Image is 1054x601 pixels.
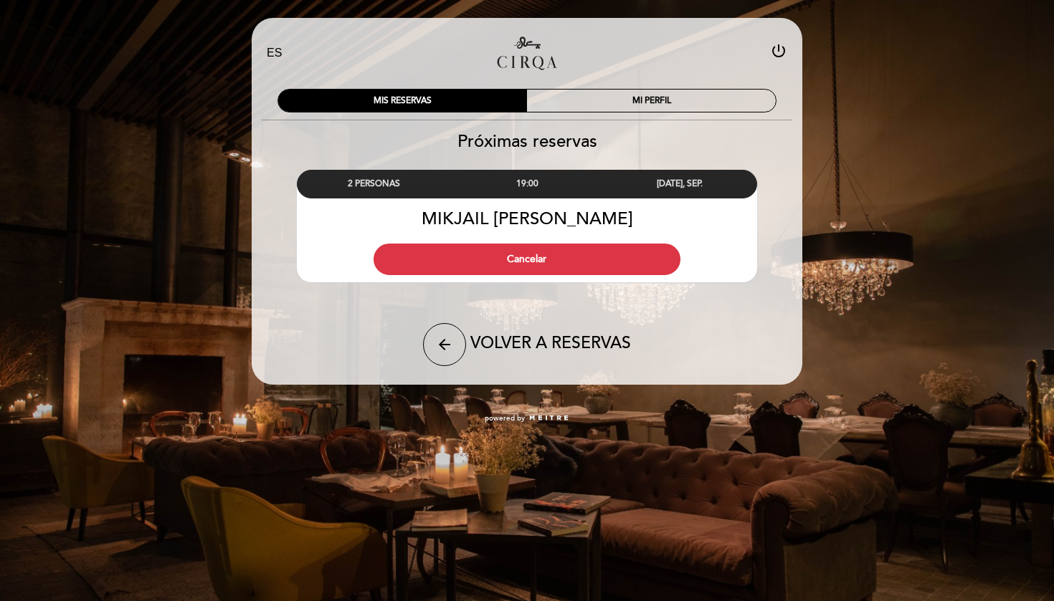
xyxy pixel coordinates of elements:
[528,415,569,422] img: MEITRE
[470,333,631,353] span: VOLVER A RESERVAS
[485,413,525,423] span: powered by
[770,42,787,64] button: power_settings_new
[437,34,617,73] a: CIRQA
[298,170,450,197] div: 2 PERSONAS
[770,42,787,59] i: power_settings_new
[297,208,757,229] div: MIKJAIL [PERSON_NAME]
[251,131,803,152] h2: Próximas reservas
[604,170,756,197] div: [DATE], SEP.
[450,170,603,197] div: 19:00
[374,244,680,275] button: Cancelar
[278,90,527,112] div: MIS RESERVAS
[436,336,453,353] i: arrow_back
[527,90,776,112] div: MI PERFIL
[485,413,569,423] a: powered by
[423,323,466,366] button: arrow_back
